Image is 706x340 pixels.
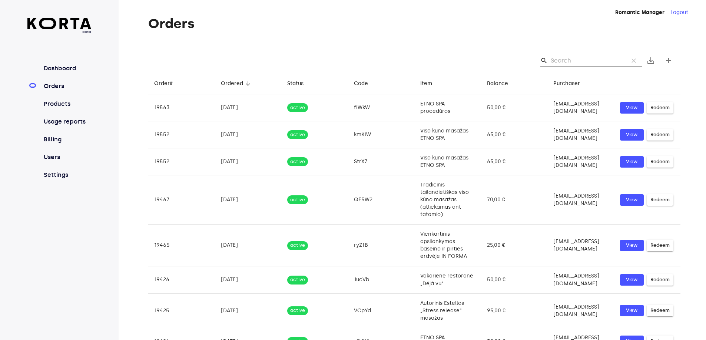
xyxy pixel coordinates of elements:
td: kmKlW [348,121,415,148]
a: Orders [42,82,92,91]
img: Korta [27,18,92,29]
span: Ordered [221,79,253,88]
span: Item [420,79,442,88]
td: 50,00 € [481,94,548,121]
td: [EMAIL_ADDRESS][DOMAIN_NAME] [547,175,614,225]
td: [DATE] [215,293,282,328]
td: 1ucVb [348,266,415,293]
td: 65,00 € [481,121,548,148]
span: active [287,307,308,314]
span: Balance [487,79,518,88]
td: 19552 [148,148,215,175]
td: Viso kūno masažas ETNO SPA [414,148,481,175]
span: active [287,104,308,111]
span: Code [354,79,378,88]
h1: Orders [148,16,680,31]
span: add [664,56,673,65]
span: Redeem [650,158,670,166]
a: View [620,274,644,286]
button: View [620,305,644,316]
button: View [620,240,644,251]
span: Redeem [650,241,670,250]
td: Vienkartinis apsilankymas baseino ir pirties erdvėje IN FORMA [414,225,481,266]
a: beta [27,18,92,34]
span: search [540,57,548,64]
td: 95,00 € [481,293,548,328]
span: View [624,104,640,112]
button: Redeem [647,156,673,168]
div: Order# [154,79,173,88]
td: Viso kūno masažas ETNO SPA [414,121,481,148]
td: 50,00 € [481,266,548,293]
span: active [287,131,308,138]
span: Purchaser [553,79,590,88]
a: Products [42,100,92,108]
td: Tradicinis tailandietiškas viso kūno masažas (atliekamas ant tatamio) [414,175,481,225]
a: Billing [42,135,92,144]
button: Redeem [647,194,673,206]
span: save_alt [646,56,655,65]
td: [DATE] [215,121,282,148]
span: active [287,196,308,203]
td: 65,00 € [481,148,548,175]
span: Redeem [650,131,670,139]
td: 19425 [148,293,215,328]
td: QE5W2 [348,175,415,225]
td: 19465 [148,225,215,266]
a: Users [42,153,92,162]
td: [DATE] [215,266,282,293]
td: Autorinis Estellos „Stress release“ masažas [414,293,481,328]
span: active [287,158,308,165]
a: Dashboard [42,64,92,73]
a: Usage reports [42,117,92,126]
td: [EMAIL_ADDRESS][DOMAIN_NAME] [547,225,614,266]
td: [DATE] [215,94,282,121]
span: Redeem [650,104,670,112]
td: StrX7 [348,148,415,175]
strong: Romantic Manager [615,9,664,16]
button: Redeem [647,102,673,114]
button: Logout [670,9,688,16]
td: [EMAIL_ADDRESS][DOMAIN_NAME] [547,148,614,175]
span: beta [27,29,92,34]
td: [DATE] [215,148,282,175]
td: ryZfB [348,225,415,266]
a: Settings [42,171,92,179]
span: active [287,276,308,283]
td: [EMAIL_ADDRESS][DOMAIN_NAME] [547,266,614,293]
td: 19552 [148,121,215,148]
button: View [620,102,644,114]
button: Redeem [647,305,673,316]
td: ETNO SPA procedūros [414,94,481,121]
span: Redeem [650,306,670,315]
div: Item [420,79,432,88]
td: 25,00 € [481,225,548,266]
a: View [620,156,644,168]
td: Vakarienė restorane „Déjà vu“ [414,266,481,293]
button: Redeem [647,274,673,286]
td: [EMAIL_ADDRESS][DOMAIN_NAME] [547,121,614,148]
div: Balance [487,79,508,88]
td: [DATE] [215,225,282,266]
span: Order# [154,79,182,88]
div: Purchaser [553,79,580,88]
span: active [287,242,308,249]
button: View [620,129,644,141]
span: Status [287,79,313,88]
td: flWkW [348,94,415,121]
span: View [624,196,640,204]
button: Redeem [647,129,673,141]
td: [EMAIL_ADDRESS][DOMAIN_NAME] [547,293,614,328]
td: 19563 [148,94,215,121]
span: View [624,306,640,315]
span: View [624,131,640,139]
span: View [624,158,640,166]
span: Redeem [650,196,670,204]
td: 19467 [148,175,215,225]
input: Search [551,55,623,67]
button: Export [642,52,660,70]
